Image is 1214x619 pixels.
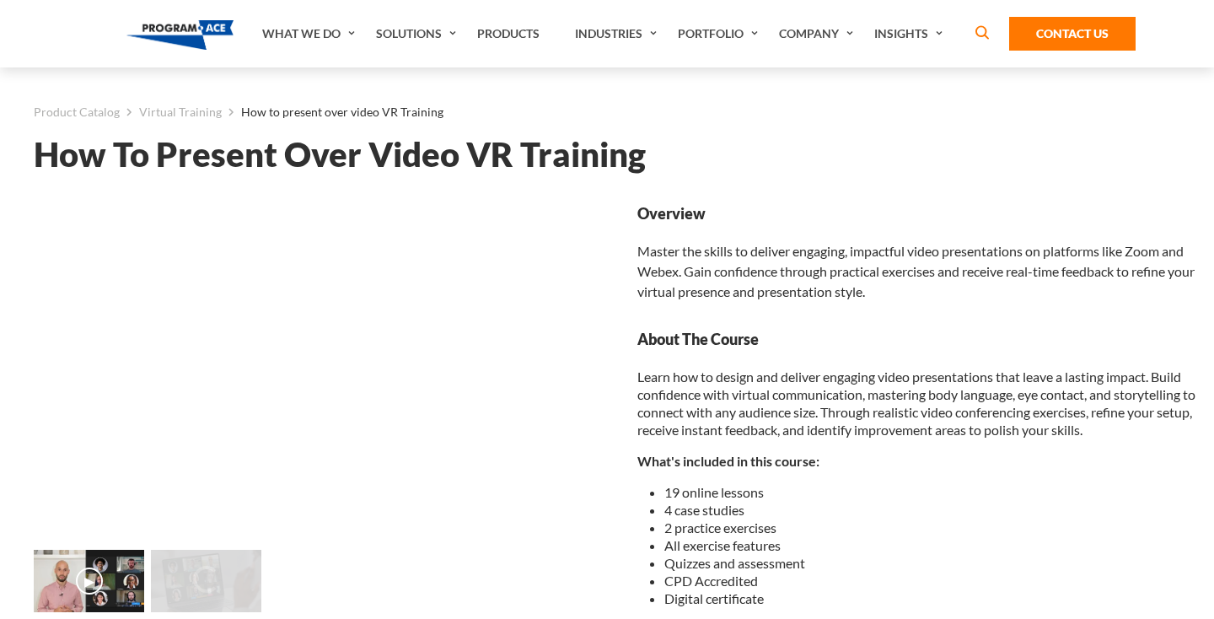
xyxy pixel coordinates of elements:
a: Product Catalog [34,101,120,123]
img: How to present over video VR Training - Video 0 [34,550,144,612]
button: ▶ [76,568,103,595]
li: 2 practice exercises [664,519,1214,536]
li: All exercise features [664,536,1214,554]
p: Learn how to design and deliver engaging video presentations that leave a lasting impact. Build c... [637,368,1214,439]
li: Quizzes and assessment [664,554,1214,572]
li: CPD Accredited [664,572,1214,589]
p: What's included in this course: [637,452,1214,470]
a: Virtual Training [139,101,222,123]
div: Master the skills to deliver engaging, impactful video presentations on platforms like Zoom and W... [637,203,1214,302]
li: How to present over video VR Training [222,101,443,123]
strong: About The Course [637,329,1214,350]
li: 19 online lessons [664,483,1214,501]
li: Digital certificate [664,589,1214,607]
a: Contact Us [1009,17,1136,51]
li: 4 case studies [664,501,1214,519]
nav: breadcrumb [34,101,1214,123]
h1: How To Present Over Video VR Training [34,140,1214,170]
img: Program-Ace [126,20,234,50]
strong: Overview [637,203,1214,224]
iframe: How to present over video VR Training - Video 0 [34,203,610,528]
img: How to present over video VR Training - Preview 1 [151,550,261,612]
